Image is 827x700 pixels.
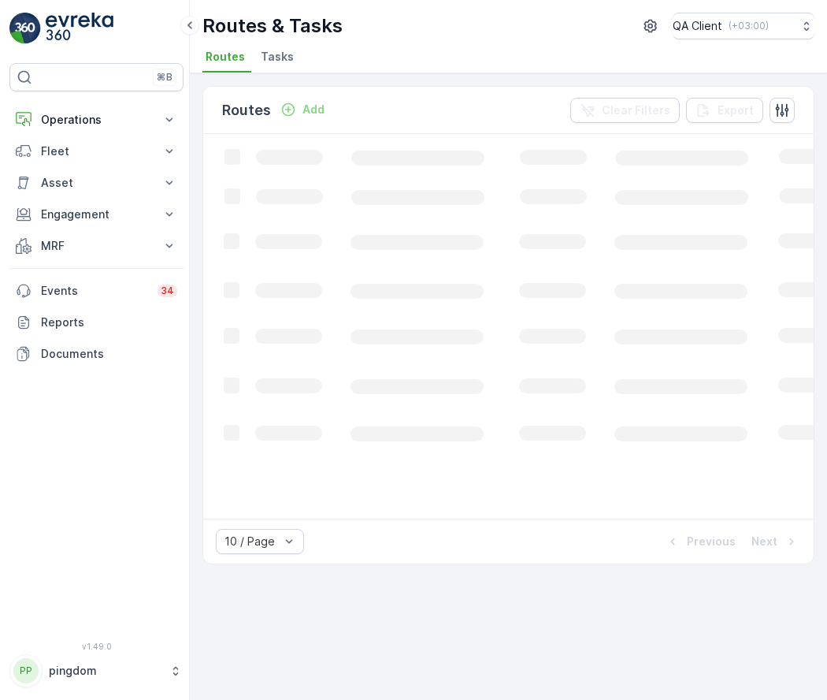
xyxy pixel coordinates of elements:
p: Operations [41,112,152,128]
span: Routes [206,49,245,65]
p: ⌘B [157,71,172,84]
button: Fleet [9,136,184,167]
button: MRF [9,230,184,262]
p: Routes & Tasks [202,13,343,39]
p: Engagement [41,207,152,222]
p: Previous [687,534,736,549]
button: Operations [9,104,184,136]
p: Next [751,534,777,549]
img: logo [9,13,41,44]
span: v 1.49.0 [9,642,184,651]
button: Next [750,532,801,551]
p: MRF [41,238,152,254]
p: ( +03:00 ) [729,20,769,32]
p: Asset [41,175,152,191]
button: Clear Filters [570,98,680,123]
span: Tasks [261,49,294,65]
button: Add [274,100,331,119]
button: Export [686,98,763,123]
p: QA Client [673,18,722,34]
p: Events [41,283,148,299]
div: PP [13,658,39,683]
button: Asset [9,167,184,199]
img: logo_light-DOdMpM7g.png [46,13,113,44]
a: Documents [9,338,184,370]
p: Export [718,102,754,118]
button: Previous [663,532,737,551]
a: Events34 [9,275,184,307]
p: Documents [41,346,177,362]
p: Reports [41,315,177,330]
p: Routes [222,99,271,121]
button: QA Client(+03:00) [673,13,814,39]
p: Fleet [41,143,152,159]
a: Reports [9,307,184,338]
p: 34 [161,285,174,297]
button: PPpingdom [9,654,184,687]
p: Add [302,102,324,117]
button: Engagement [9,199,184,230]
p: Clear Filters [602,102,670,118]
p: pingdom [49,663,161,679]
